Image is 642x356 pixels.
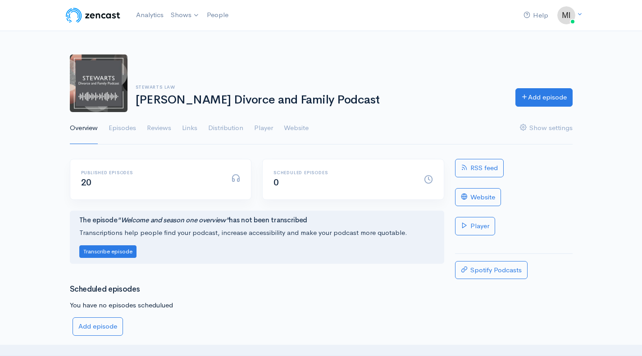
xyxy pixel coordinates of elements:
[79,216,435,224] h4: The episode has not been transcribed
[167,5,203,25] a: Shows
[182,112,197,144] a: Links
[79,247,137,255] a: Transcribe episode
[70,112,98,144] a: Overview
[79,245,137,258] button: Transcribe episode
[109,112,136,144] a: Episodes
[455,261,528,279] a: Spotify Podcasts
[455,188,501,207] a: Website
[132,5,167,25] a: Analytics
[254,112,273,144] a: Player
[70,285,444,294] h3: Scheduled episodes
[73,317,123,336] a: Add episode
[515,88,573,107] a: Add episode
[147,112,171,144] a: Reviews
[273,170,413,175] h6: Scheduled episodes
[520,112,573,144] a: Show settings
[81,170,221,175] h6: Published episodes
[520,6,552,25] a: Help
[117,216,229,224] i: "Welcome and season one overview"
[70,300,444,311] p: You have no episodes schedulued
[136,85,505,90] h6: Stewarts Law
[557,6,575,24] img: ...
[273,177,279,188] span: 0
[79,228,435,238] p: Transcriptions help people find your podcast, increase accessibility and make your podcast more q...
[208,112,243,144] a: Distribution
[284,112,309,144] a: Website
[203,5,232,25] a: People
[136,94,505,107] h1: [PERSON_NAME] Divorce and Family Podcast
[81,177,91,188] span: 20
[455,217,495,235] a: Player
[64,6,122,24] img: ZenCast Logo
[455,159,504,177] a: RSS feed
